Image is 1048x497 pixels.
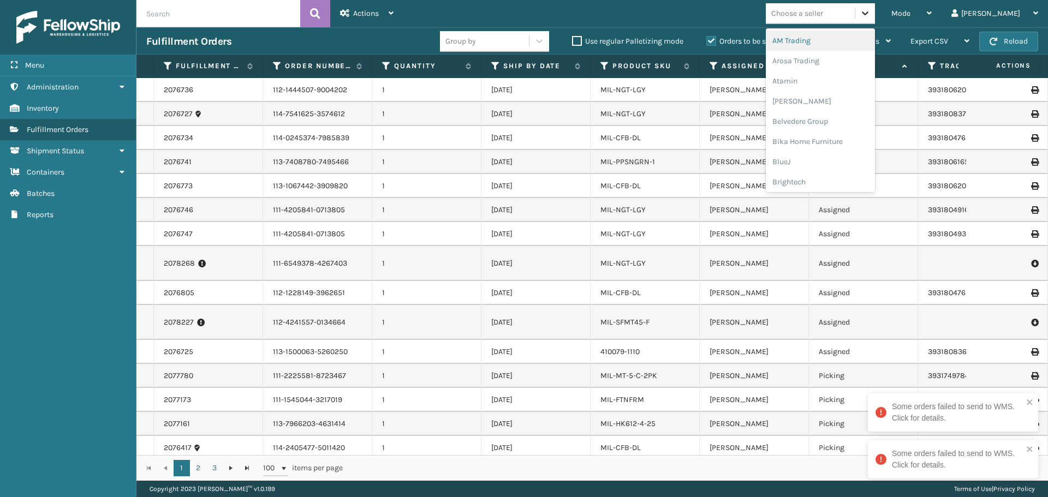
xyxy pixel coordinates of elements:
[263,436,372,460] td: 114-2405477-5011420
[239,460,255,476] a: Go to the last page
[263,78,372,102] td: 112-1444507-9004202
[771,8,823,19] div: Choose a seller
[372,305,481,340] td: 1
[27,167,64,177] span: Containers
[445,35,476,47] div: Group by
[263,340,372,364] td: 113-1500063-5260250
[481,340,591,364] td: [DATE]
[263,150,372,174] td: 113-7408780-7495466
[372,246,481,281] td: 1
[503,61,569,71] label: Ship By Date
[263,388,372,412] td: 111-1545044-3217019
[164,442,192,453] a: 2076417
[809,412,918,436] td: Picking
[1031,206,1038,214] i: Print Label
[372,364,481,388] td: 1
[481,222,591,246] td: [DATE]
[600,288,641,297] a: MIL-CFB-DL
[285,61,351,71] label: Order Number
[481,364,591,388] td: [DATE]
[928,157,978,166] a: 393180616549
[892,401,1023,424] div: Some orders failed to send to WMS. Click for details.
[150,481,275,497] p: Copyright 2023 [PERSON_NAME]™ v 1.0.189
[572,37,683,46] label: Use regular Palletizing mode
[979,32,1038,51] button: Reload
[600,318,650,327] a: MIL-SFMT45-F
[700,126,809,150] td: [PERSON_NAME]
[227,464,235,472] span: Go to the next page
[263,246,372,281] td: 111-6549378-4267403
[1031,182,1038,190] i: Print Label
[372,388,481,412] td: 1
[481,305,591,340] td: [DATE]
[700,305,809,340] td: [PERSON_NAME]
[766,111,875,131] div: Belvedere Group
[722,61,788,71] label: Assigned Warehouse
[372,281,481,305] td: 1
[809,340,918,364] td: Assigned
[700,198,809,222] td: [PERSON_NAME]
[372,150,481,174] td: 1
[766,71,875,91] div: Atamin
[27,104,59,113] span: Inventory
[206,460,223,476] a: 3
[766,131,875,152] div: Bika Home Furniture
[600,229,646,238] a: MIL-NGT-LGY
[372,412,481,436] td: 1
[600,443,641,452] a: MIL-CFB-DL
[1031,372,1038,380] i: Print Label
[164,205,193,215] a: 2076746
[1031,86,1038,94] i: Print Label
[766,31,875,51] div: AM Trading
[353,9,379,18] span: Actions
[700,388,809,412] td: [PERSON_NAME]
[223,460,239,476] a: Go to the next page
[263,412,372,436] td: 113-7966203-4631414
[372,102,481,126] td: 1
[481,78,591,102] td: [DATE]
[481,436,591,460] td: [DATE]
[809,222,918,246] td: Assigned
[164,133,193,143] a: 2076734
[263,222,372,246] td: 111-4205841-0713805
[263,198,372,222] td: 111-4205841-0713805
[481,246,591,281] td: [DATE]
[928,205,978,214] a: 393180491696
[766,172,875,192] div: Brightech
[600,157,655,166] a: MIL-PPSNGRN-1
[700,281,809,305] td: [PERSON_NAME]
[164,181,193,191] a: 2076773
[174,460,190,476] a: 1
[1031,134,1038,142] i: Print Label
[766,91,875,111] div: [PERSON_NAME]
[1031,230,1038,238] i: Print Label
[372,174,481,198] td: 1
[263,174,372,198] td: 113-1067442-3909820
[263,102,372,126] td: 114-7541625-3574612
[928,133,978,142] a: 393180476376
[1026,398,1034,408] button: close
[600,347,640,356] a: 410079-1110
[263,364,372,388] td: 111-2225581-8723467
[164,418,190,429] a: 2077161
[146,35,231,48] h3: Fulfillment Orders
[372,222,481,246] td: 1
[600,133,641,142] a: MIL-CFB-DL
[928,371,978,380] a: 393174978425
[27,82,79,92] span: Administration
[263,281,372,305] td: 112-1228149-3962651
[962,57,1038,75] span: Actions
[372,340,481,364] td: 1
[176,61,242,71] label: Fulfillment Order Id
[481,281,591,305] td: [DATE]
[1031,317,1038,328] i: Pull Label
[263,463,279,474] span: 100
[1026,445,1034,455] button: close
[940,61,1006,71] label: Tracking Number
[700,222,809,246] td: [PERSON_NAME]
[809,364,918,388] td: Picking
[481,412,591,436] td: [DATE]
[164,394,191,405] a: 2077173
[164,258,195,269] a: 2078268
[809,436,918,460] td: Picking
